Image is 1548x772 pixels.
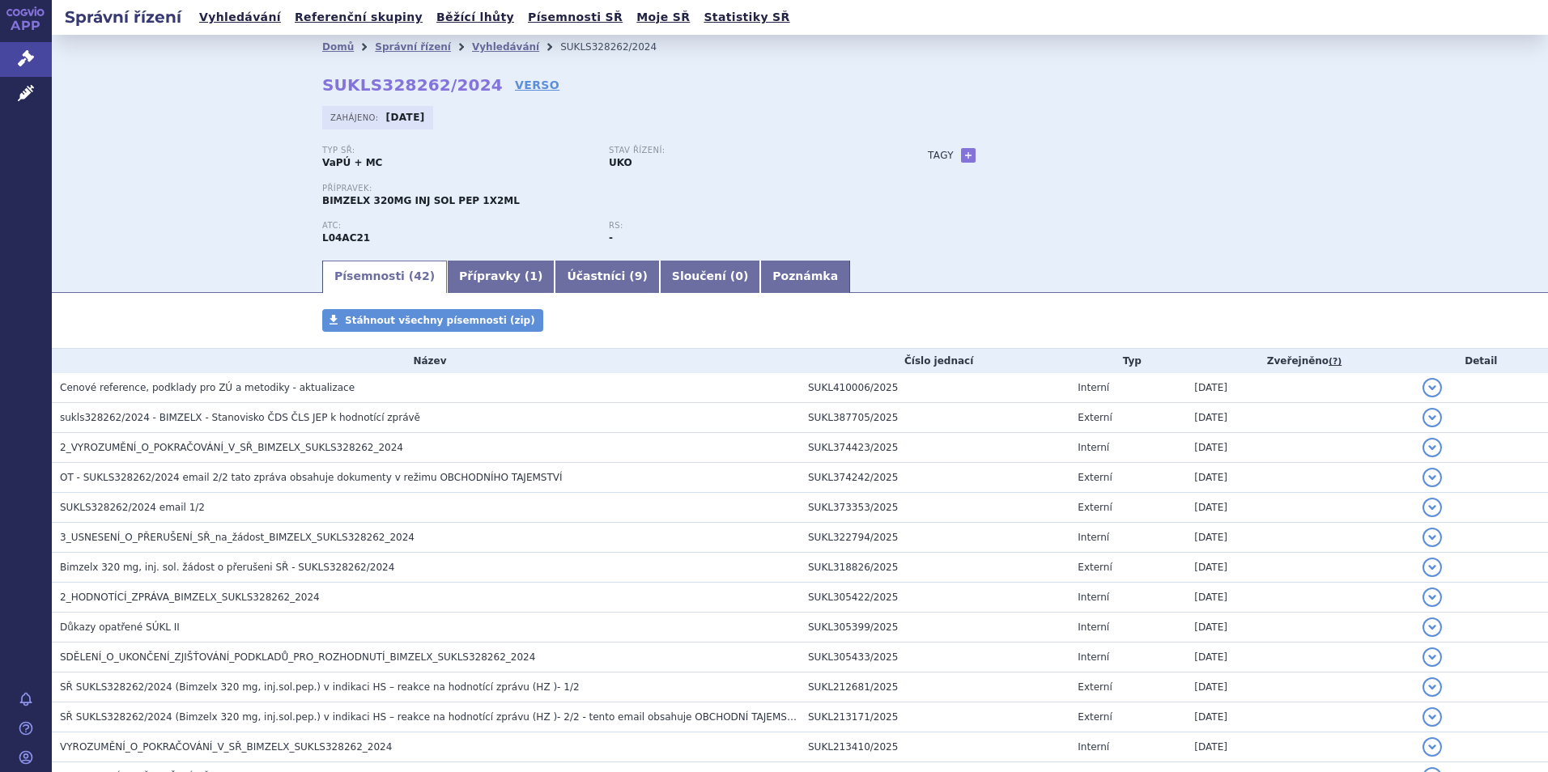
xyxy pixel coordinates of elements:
button: detail [1423,587,1442,607]
a: Sloučení (0) [660,261,760,293]
span: Interní [1078,442,1109,453]
a: Vyhledávání [472,41,539,53]
span: Důkazy opatřené SÚKL II [60,621,180,633]
td: SUKL212681/2025 [800,672,1070,702]
td: [DATE] [1186,373,1414,403]
button: detail [1423,468,1442,487]
a: VERSO [515,77,559,93]
td: SUKL213410/2025 [800,732,1070,762]
th: Zveřejněno [1186,349,1414,373]
td: SUKL305433/2025 [800,643,1070,672]
td: SUKL387705/2025 [800,403,1070,433]
td: [DATE] [1186,553,1414,583]
abbr: (?) [1329,356,1342,367]
strong: BIMEKIZUMAB [322,232,370,244]
td: [DATE] [1186,613,1414,643]
span: BIMZELX 320MG INJ SOL PEP 1X2ML [322,195,520,206]
td: [DATE] [1186,702,1414,732]
td: [DATE] [1186,643,1414,672]
span: Externí [1078,681,1112,693]
button: detail [1423,498,1442,517]
td: SUKL305422/2025 [800,583,1070,613]
a: Běžící lhůty [432,6,519,28]
a: Domů [322,41,354,53]
span: Interní [1078,741,1109,753]
span: Zahájeno: [330,111,381,124]
a: Písemnosti SŘ [523,6,627,28]
td: [DATE] [1186,732,1414,762]
th: Detail [1414,349,1548,373]
button: detail [1423,528,1442,547]
span: Cenové reference, podklady pro ZÚ a metodiky - aktualizace [60,382,355,393]
th: Název [52,349,800,373]
td: [DATE] [1186,493,1414,523]
span: OT - SUKLS328262/2024 email 2/2 tato zpráva obsahuje dokumenty v režimu OBCHODNÍHO TAJEMSTVÍ [60,472,563,483]
td: SUKL305399/2025 [800,613,1070,643]
span: sukls328262/2024 - BIMZELX - Stanovisko ČDS ČLS JEP k hodnotící zprávě [60,412,420,423]
a: + [961,148,976,163]
td: SUKL373353/2025 [800,493,1070,523]
span: Externí [1078,472,1112,483]
a: Stáhnout všechny písemnosti (zip) [322,309,543,332]
span: 2_VYROZUMĚNÍ_O_POKRAČOVÁNÍ_V_SŘ_BIMZELX_SUKLS328262_2024 [60,442,403,453]
p: RS: [609,221,879,231]
button: detail [1423,647,1442,667]
span: SŘ SUKLS328262/2024 (Bimzelx 320 mg, inj.sol.pep.) v indikaci HS – reakce na hodnotící zprávu (HZ... [60,711,802,723]
p: Typ SŘ: [322,146,593,155]
a: Písemnosti (42) [322,261,447,293]
td: [DATE] [1186,672,1414,702]
td: SUKL374242/2025 [800,463,1070,493]
span: 3_USNESENÍ_O_PŘERUŠENÍ_SŘ_na_žádost_BIMZELX_SUKLS328262_2024 [60,532,415,543]
td: SUKL213171/2025 [800,702,1070,732]
a: Statistiky SŘ [699,6,794,28]
span: 2_HODNOTÍCÍ_ZPRÁVA_BIMZELX_SUKLS328262_2024 [60,592,320,603]
button: detail [1423,707,1442,727]
h2: Správní řízení [52,6,194,28]
span: Externí [1078,412,1112,423]
button: detail [1423,617,1442,637]
span: Interní [1078,621,1109,633]
button: detail [1423,438,1442,457]
th: Typ [1070,349,1186,373]
a: Přípravky (1) [447,261,555,293]
span: 42 [414,269,429,282]
span: SDĚLENÍ_O_UKONČENÍ_ZJIŠŤOVÁNÍ_PODKLADŮ_PRO_ROZHODNUTÍ_BIMZELX_SUKLS328262_2024 [60,651,535,663]
p: Přípravek: [322,184,895,193]
span: Stáhnout všechny písemnosti (zip) [345,315,535,326]
span: 0 [735,269,743,282]
span: Externí [1078,562,1112,573]
li: SUKLS328262/2024 [560,35,678,59]
button: detail [1423,737,1442,757]
strong: VaPÚ + MC [322,157,382,168]
span: Interní [1078,532,1109,543]
span: VYROZUMĚNÍ_O_POKRAČOVÁNÍ_V_SŘ_BIMZELX_SUKLS328262_2024 [60,741,392,753]
span: Externí [1078,502,1112,513]
a: Vyhledávání [194,6,286,28]
td: SUKL318826/2025 [800,553,1070,583]
span: Bimzelx 320 mg, inj. sol. žádost o přerušeni SŘ - SUKLS328262/2024 [60,562,394,573]
button: detail [1423,408,1442,427]
p: ATC: [322,221,593,231]
td: [DATE] [1186,523,1414,553]
strong: SUKLS328262/2024 [322,75,503,95]
span: Interní [1078,382,1109,393]
p: Stav řízení: [609,146,879,155]
strong: [DATE] [386,112,425,123]
a: Moje SŘ [632,6,695,28]
td: [DATE] [1186,433,1414,463]
span: SŘ SUKLS328262/2024 (Bimzelx 320 mg, inj.sol.pep.) v indikaci HS – reakce na hodnotící zprávu (HZ... [60,681,580,693]
a: Správní řízení [375,41,451,53]
button: detail [1423,558,1442,577]
th: Číslo jednací [800,349,1070,373]
span: 9 [635,269,643,282]
span: SUKLS328262/2024 email 1/2 [60,502,205,513]
td: SUKL374423/2025 [800,433,1070,463]
a: Účastníci (9) [555,261,659,293]
td: SUKL410006/2025 [800,373,1070,403]
a: Poznámka [760,261,850,293]
td: [DATE] [1186,463,1414,493]
span: 1 [529,269,538,282]
button: detail [1423,677,1442,697]
td: SUKL322794/2025 [800,523,1070,553]
h3: Tagy [928,146,954,165]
